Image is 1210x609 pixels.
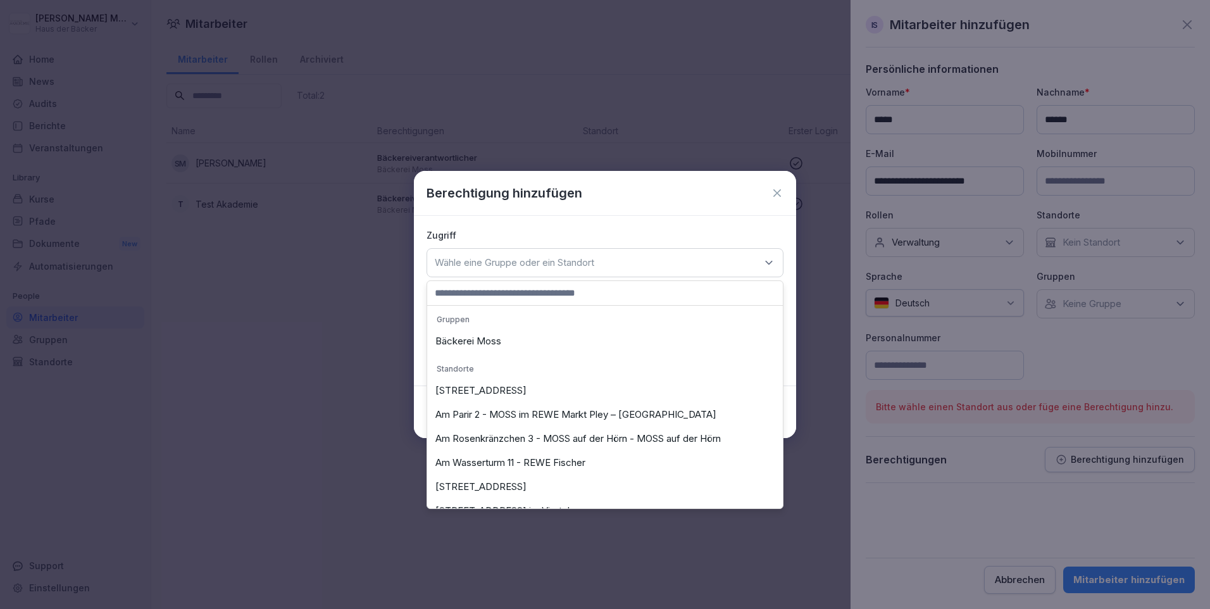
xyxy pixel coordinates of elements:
p: Zugriff [427,229,783,242]
div: [STREET_ADDRESS] [430,475,780,499]
div: [STREET_ADDRESS] [430,379,780,403]
div: Bäckerei Moss [430,329,780,353]
div: Am Rosenkränzchen 3 - MOSS auf der Hörn - MOSS auf der Hörn [430,427,780,451]
div: Am Parir 2 - MOSS im REWE Markt Pley – [GEOGRAPHIC_DATA] [430,403,780,427]
p: Gruppen [430,309,780,329]
div: [STREET_ADDRESS] im Viertel [430,499,780,523]
p: Berechtigung hinzufügen [427,184,582,203]
div: Am Wasserturm 11 - REWE Fischer [430,451,780,475]
p: Standorte [430,358,780,379]
p: Wähle eine Gruppe oder ein Standort [435,256,594,269]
